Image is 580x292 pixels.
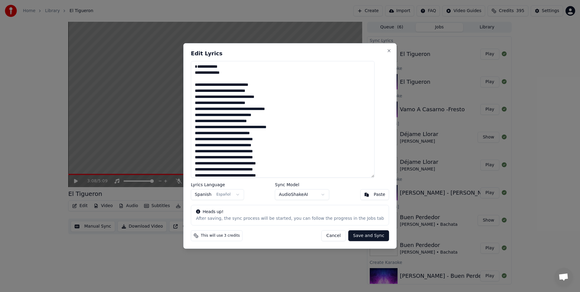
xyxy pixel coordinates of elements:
div: After saving, the sync process will be started, you can follow the progress in the Jobs tab [196,216,384,222]
h2: Edit Lyrics [191,51,389,56]
button: Paste [360,189,389,200]
button: Cancel [321,230,346,241]
span: This will use 3 credits [201,233,240,238]
div: Paste [374,192,385,198]
label: Sync Model [275,183,329,187]
button: Save and Sync [348,230,389,241]
div: Heads up! [196,209,384,215]
label: Lyrics Language [191,183,244,187]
